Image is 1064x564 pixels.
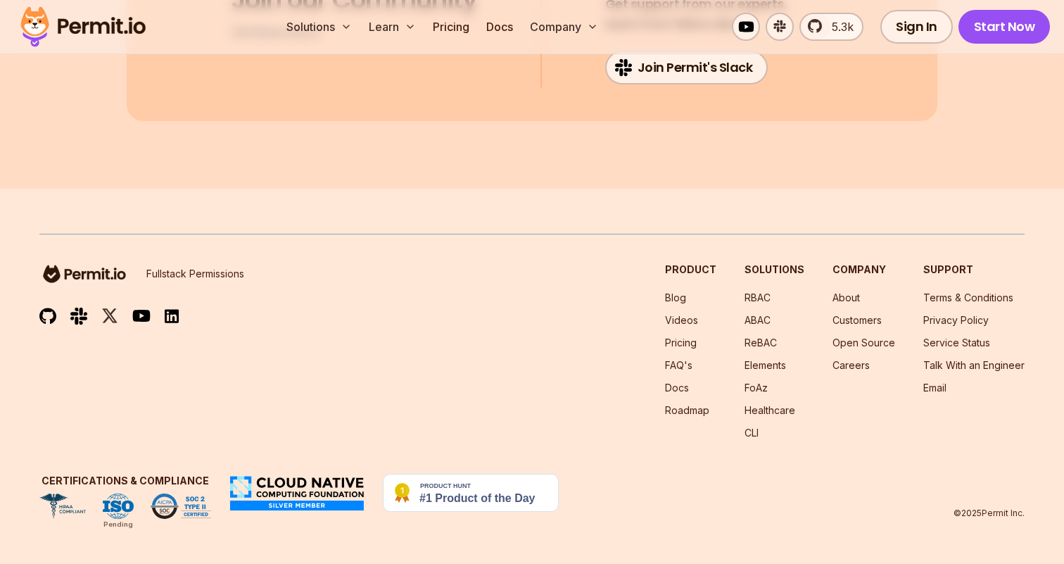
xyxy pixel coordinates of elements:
a: Roadmap [665,404,709,416]
a: FoAz [745,382,768,394]
a: 5.3k [799,13,863,41]
a: Docs [665,382,689,394]
img: slack [70,306,87,325]
a: ABAC [745,314,771,326]
h3: Certifications & Compliance [39,474,211,488]
img: github [39,308,56,325]
img: Permit.io - Never build permissions again | Product Hunt [383,474,559,512]
a: Start Now [958,10,1051,44]
span: 5.3k [823,18,854,35]
a: Videos [665,314,698,326]
a: Elements [745,359,786,371]
img: SOC [151,494,211,519]
a: About [832,292,860,303]
a: Blog [665,292,686,303]
a: CLI [745,427,759,439]
button: Company [524,13,604,41]
a: Customers [832,314,882,326]
h3: Product [665,263,716,277]
img: Permit logo [14,3,152,51]
a: Service Status [923,337,990,349]
img: linkedin [165,308,179,325]
a: Docs [481,13,519,41]
p: © 2025 Permit Inc. [954,508,1025,519]
a: Email [923,382,946,394]
h3: Support [923,263,1025,277]
a: Healthcare [745,404,795,416]
a: Terms & Conditions [923,292,1013,303]
img: ISO [103,494,134,519]
a: Talk With an Engineer [923,359,1025,371]
img: logo [39,263,129,285]
a: Open Source [832,337,895,349]
button: Solutions [281,13,357,41]
a: Pricing [427,13,475,41]
a: ReBAC [745,337,777,349]
img: HIPAA [39,494,86,519]
a: Privacy Policy [923,314,989,326]
a: Pricing [665,337,697,349]
a: RBAC [745,292,771,303]
a: Careers [832,359,870,371]
h3: Company [832,263,895,277]
img: youtube [132,308,151,324]
a: Join Permit's Slack [605,51,768,84]
a: Sign In [880,10,953,44]
h3: Solutions [745,263,804,277]
img: twitter [101,307,118,325]
a: FAQ's [665,359,692,371]
button: Learn [363,13,422,41]
p: Fullstack Permissions [146,267,244,281]
div: Pending [103,519,133,530]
